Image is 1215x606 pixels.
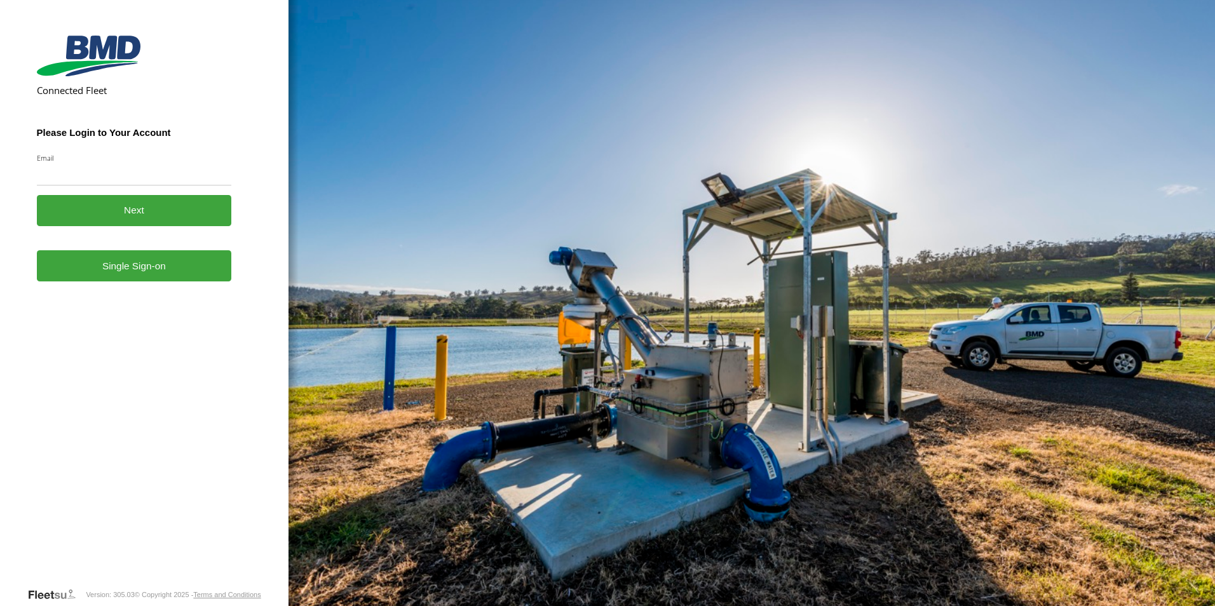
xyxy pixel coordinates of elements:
h3: Please Login to Your Account [37,127,232,138]
img: BMD [37,36,140,76]
div: Version: 305.03 [86,591,134,598]
a: Visit our Website [27,588,86,601]
a: Single Sign-on [37,250,232,281]
div: © Copyright 2025 - [135,591,261,598]
button: Next [37,195,232,226]
h2: Connected Fleet [37,84,232,97]
label: Email [37,153,232,163]
a: Terms and Conditions [193,591,261,598]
